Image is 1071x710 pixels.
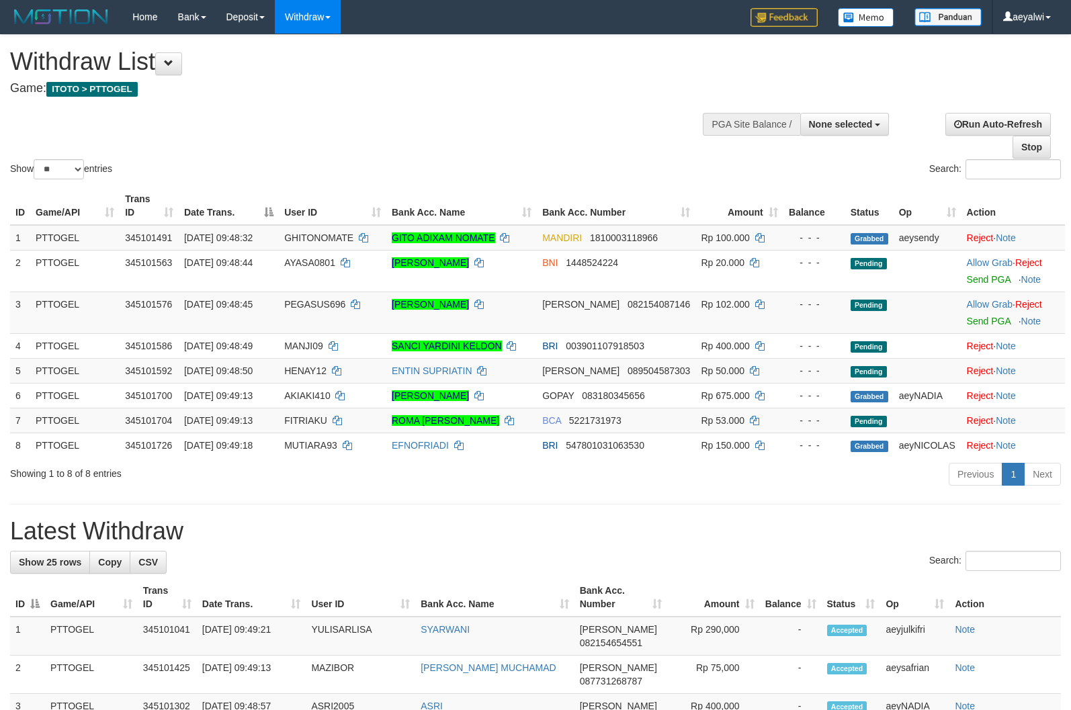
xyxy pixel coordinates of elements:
[929,159,1061,179] label: Search:
[851,341,887,353] span: Pending
[421,624,470,635] a: SYARWANI
[967,341,994,351] a: Reject
[415,578,574,617] th: Bank Acc. Name: activate to sort column ascending
[789,414,840,427] div: - - -
[542,257,558,268] span: BNI
[760,617,822,656] td: -
[566,440,644,451] span: Copy 547801031063530 to clipboard
[851,258,887,269] span: Pending
[34,159,84,179] select: Showentries
[961,383,1065,408] td: ·
[10,48,701,75] h1: Withdraw List
[580,637,642,648] span: Copy 082154654551 to clipboard
[955,624,975,635] a: Note
[667,656,760,694] td: Rp 75,000
[46,82,138,97] span: ITOTO > PTTOGEL
[10,578,45,617] th: ID: activate to sort column descending
[284,257,335,268] span: AYASA0801
[822,578,881,617] th: Status: activate to sort column ascending
[10,551,90,574] a: Show 25 rows
[838,8,894,27] img: Button%20Memo.svg
[30,250,120,292] td: PTTOGEL
[789,231,840,245] div: - - -
[949,578,1061,617] th: Action
[184,390,253,401] span: [DATE] 09:49:13
[967,257,1013,268] a: Allow Grab
[590,232,658,243] span: Copy 1810003118966 to clipboard
[197,656,306,694] td: [DATE] 09:49:13
[537,187,695,225] th: Bank Acc. Number: activate to sort column ascending
[955,662,975,673] a: Note
[125,257,172,268] span: 345101563
[566,341,644,351] span: Copy 003901107918503 to clipboard
[45,617,138,656] td: PTTOGEL
[421,662,556,673] a: [PERSON_NAME] MUCHAMAD
[701,299,749,310] span: Rp 102.000
[760,578,822,617] th: Balance: activate to sort column ascending
[30,408,120,433] td: PTTOGEL
[967,299,1015,310] span: ·
[10,292,30,333] td: 3
[30,433,120,457] td: PTTOGEL
[184,415,253,426] span: [DATE] 09:49:13
[98,557,122,568] span: Copy
[10,617,45,656] td: 1
[197,617,306,656] td: [DATE] 09:49:21
[894,225,961,251] td: aeysendy
[45,656,138,694] td: PTTOGEL
[392,440,449,451] a: EFNOFRIADI
[929,551,1061,571] label: Search:
[880,578,949,617] th: Op: activate to sort column ascending
[574,578,667,617] th: Bank Acc. Number: activate to sort column ascending
[961,333,1065,358] td: ·
[392,257,469,268] a: [PERSON_NAME]
[10,333,30,358] td: 4
[966,159,1061,179] input: Search:
[1021,316,1041,326] a: Note
[1021,274,1041,285] a: Note
[138,557,158,568] span: CSV
[125,440,172,451] span: 345101726
[945,113,1051,136] a: Run Auto-Refresh
[542,299,619,310] span: [PERSON_NAME]
[894,383,961,408] td: aeyNADIA
[894,187,961,225] th: Op: activate to sort column ascending
[880,617,949,656] td: aeyjulkifri
[284,341,323,351] span: MANJI09
[10,433,30,457] td: 8
[10,358,30,383] td: 5
[789,364,840,378] div: - - -
[1024,463,1061,486] a: Next
[961,187,1065,225] th: Action
[809,119,873,130] span: None selected
[125,390,172,401] span: 345101700
[125,341,172,351] span: 345101586
[967,415,994,426] a: Reject
[1002,463,1025,486] a: 1
[306,656,415,694] td: MAZIBOR
[125,232,172,243] span: 345101491
[789,439,840,452] div: - - -
[10,7,112,27] img: MOTION_logo.png
[961,433,1065,457] td: ·
[1013,136,1051,159] a: Stop
[701,440,749,451] span: Rp 150.000
[542,390,574,401] span: GOPAY
[10,518,1061,545] h1: Latest Withdraw
[845,187,894,225] th: Status
[10,461,436,480] div: Showing 1 to 8 of 8 entries
[10,656,45,694] td: 2
[967,365,994,376] a: Reject
[580,662,657,673] span: [PERSON_NAME]
[996,440,1016,451] a: Note
[392,299,469,310] a: [PERSON_NAME]
[800,113,890,136] button: None selected
[284,299,345,310] span: PEGASUS696
[197,578,306,617] th: Date Trans.: activate to sort column ascending
[701,415,744,426] span: Rp 53.000
[306,578,415,617] th: User ID: activate to sort column ascending
[851,441,888,452] span: Grabbed
[667,617,760,656] td: Rp 290,000
[961,408,1065,433] td: ·
[542,365,619,376] span: [PERSON_NAME]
